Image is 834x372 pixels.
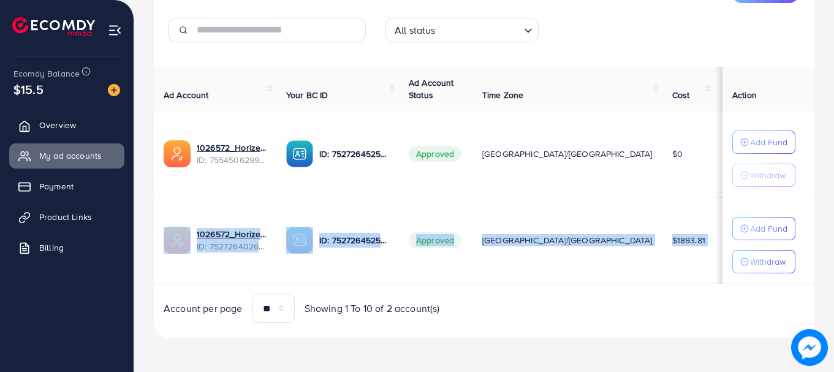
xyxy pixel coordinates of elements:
span: [GEOGRAPHIC_DATA]/[GEOGRAPHIC_DATA] [482,234,653,246]
span: Approved [409,232,461,248]
p: ID: 7527264525683523602 [319,233,389,248]
a: 1026572_Horizen 2.0_1758920628520 [197,142,267,154]
span: Account per page [164,302,243,316]
img: image [791,329,828,366]
a: My ad accounts [9,143,124,168]
img: image [108,84,120,96]
input: Search for option [439,19,519,39]
img: menu [108,23,122,37]
span: $1893.81 [672,234,705,246]
span: Action [732,89,757,101]
a: Overview [9,113,124,137]
span: $15.5 [13,80,44,98]
a: 1026572_Horizen Store_1752578018180 [197,228,267,240]
img: ic-ba-acc.ded83a64.svg [286,140,313,167]
span: Showing 1 To 10 of 2 account(s) [305,302,440,316]
span: Payment [39,180,74,192]
img: ic-ba-acc.ded83a64.svg [286,227,313,254]
span: Billing [39,241,64,254]
span: My ad accounts [39,150,102,162]
span: Approved [409,146,461,162]
div: <span class='underline'>1026572_Horizen Store_1752578018180</span></br>7527264026565558290 [197,228,267,253]
span: Overview [39,119,76,131]
a: Payment [9,174,124,199]
span: Time Zone [482,89,523,101]
button: Add Fund [732,217,795,240]
p: Withdraw [750,254,786,269]
a: Billing [9,235,124,260]
span: Product Links [39,211,92,223]
span: Your BC ID [286,89,328,101]
span: Ad Account Status [409,77,454,101]
button: Withdraw [732,250,795,273]
span: ID: 7554506299057422337 [197,154,267,166]
button: Add Fund [732,131,795,154]
button: Withdraw [732,164,795,187]
p: Add Fund [750,221,787,236]
span: Ad Account [164,89,209,101]
span: All status [392,21,438,39]
p: ID: 7527264525683523602 [319,146,389,161]
p: Add Fund [750,135,787,150]
span: ID: 7527264026565558290 [197,240,267,252]
span: $0 [672,148,683,160]
img: logo [12,17,95,36]
span: [GEOGRAPHIC_DATA]/[GEOGRAPHIC_DATA] [482,148,653,160]
span: Ecomdy Balance [13,67,80,80]
p: Withdraw [750,168,786,183]
img: ic-ads-acc.e4c84228.svg [164,227,191,254]
a: Product Links [9,205,124,229]
img: ic-ads-acc.e4c84228.svg [164,140,191,167]
div: <span class='underline'>1026572_Horizen 2.0_1758920628520</span></br>7554506299057422337 [197,142,267,167]
div: Search for option [385,18,539,42]
span: Cost [672,89,690,101]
